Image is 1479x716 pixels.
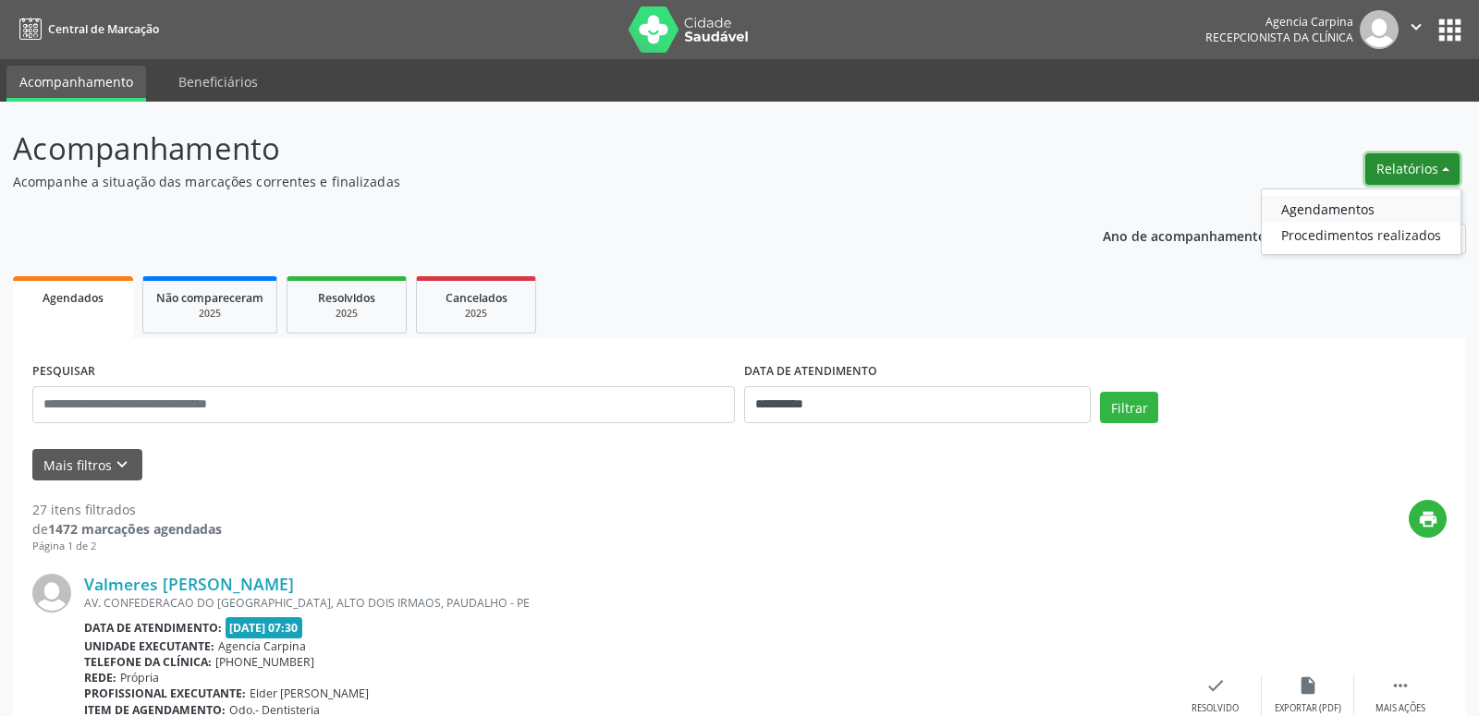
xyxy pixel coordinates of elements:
span: Agencia Carpina [218,638,306,654]
div: AV. CONFEDERACAO DO [GEOGRAPHIC_DATA], ALTO DOIS IRMAOS, PAUDALHO - PE [84,595,1169,611]
a: Valmeres [PERSON_NAME] [84,574,294,594]
b: Data de atendimento: [84,620,222,636]
div: 2025 [156,307,263,321]
div: de [32,519,222,539]
label: DATA DE ATENDIMENTO [744,358,877,386]
ul: Relatórios [1261,188,1461,255]
button:  [1399,10,1434,49]
i: insert_drive_file [1298,675,1318,696]
span: Elder [PERSON_NAME] [250,686,369,701]
span: [DATE] 07:30 [226,617,303,638]
a: Agendamentos [1262,196,1461,222]
span: Não compareceram [156,290,263,306]
b: Unidade executante: [84,638,214,654]
span: Recepcionista da clínica [1205,30,1353,45]
img: img [32,574,71,613]
i: keyboard_arrow_down [112,455,132,475]
i: print [1418,509,1438,529]
button: Filtrar [1100,392,1158,423]
a: Acompanhamento [6,66,146,102]
span: Agendados [43,290,104,306]
p: Acompanhamento [13,126,1030,172]
a: Central de Marcação [13,14,159,44]
div: Exportar (PDF) [1275,702,1341,715]
span: [PHONE_NUMBER] [215,654,314,670]
span: Resolvidos [318,290,375,306]
b: Telefone da clínica: [84,654,212,670]
i:  [1390,675,1411,696]
button: apps [1434,14,1466,46]
div: Mais ações [1375,702,1425,715]
i:  [1406,17,1426,37]
b: Rede: [84,670,116,686]
button: print [1409,500,1447,538]
b: Profissional executante: [84,686,246,701]
span: Central de Marcação [48,21,159,37]
strong: 1472 marcações agendadas [48,520,222,538]
i: check [1205,675,1226,696]
div: 2025 [430,307,522,321]
span: Própria [120,670,159,686]
p: Acompanhe a situação das marcações correntes e finalizadas [13,172,1030,191]
button: Mais filtroskeyboard_arrow_down [32,449,142,481]
p: Ano de acompanhamento [1103,224,1266,247]
div: Resolvido [1192,702,1239,715]
div: 27 itens filtrados [32,500,222,519]
label: PESQUISAR [32,358,95,386]
button: Relatórios [1365,153,1460,185]
div: Agencia Carpina [1205,14,1353,30]
span: Cancelados [446,290,507,306]
img: img [1360,10,1399,49]
div: Página 1 de 2 [32,539,222,554]
a: Procedimentos realizados [1262,222,1461,248]
a: Beneficiários [165,66,271,98]
div: 2025 [300,307,393,321]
